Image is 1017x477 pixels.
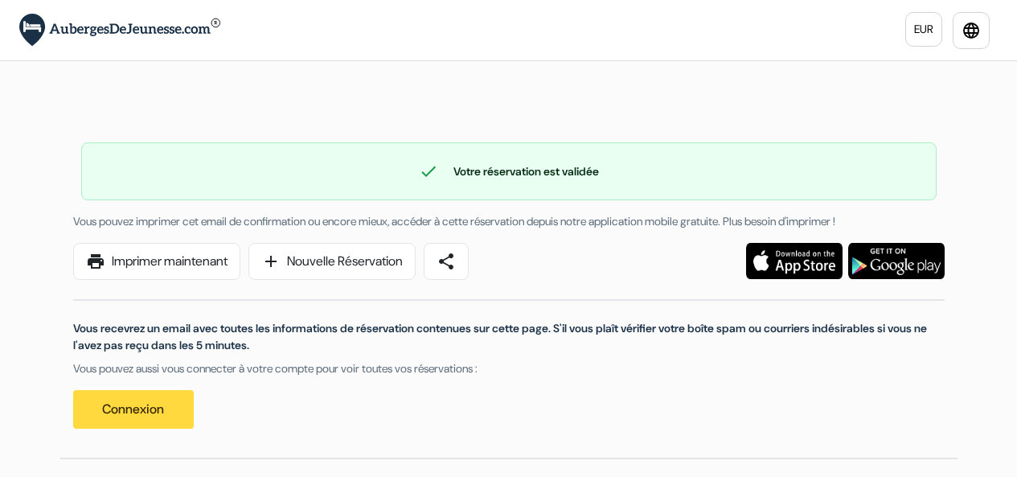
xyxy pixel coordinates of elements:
[437,252,456,271] span: share
[419,162,438,181] span: check
[248,243,416,280] a: addNouvelle Réservation
[962,21,981,40] i: language
[73,214,835,228] span: Vous pouvez imprimer cet email de confirmation ou encore mieux, accéder à cette réservation depui...
[73,360,945,377] p: Vous pouvez aussi vous connecter à votre compte pour voir toutes vos réservations :
[19,14,220,47] img: AubergesDeJeunesse.com
[905,12,942,47] a: EUR
[261,252,281,271] span: add
[73,390,194,429] a: Connexion
[424,243,469,280] a: share
[848,243,945,279] img: Téléchargez l'application gratuite
[86,252,105,271] span: print
[82,162,936,181] div: Votre réservation est validée
[746,243,843,279] img: Téléchargez l'application gratuite
[73,243,240,280] a: printImprimer maintenant
[73,320,945,354] p: Vous recevrez un email avec toutes les informations de réservation contenues sur cette page. S'il...
[953,12,990,49] a: language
